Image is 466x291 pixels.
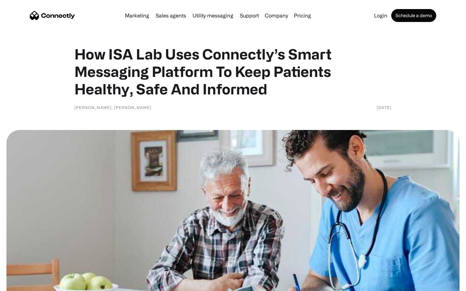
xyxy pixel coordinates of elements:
[153,13,189,18] a: Sales agents
[122,13,152,18] a: Marketing
[13,280,39,289] ul: Language list
[372,13,390,18] a: Login
[6,280,39,289] aside: Language selected: English
[190,13,236,18] a: Utility messaging
[237,13,261,18] a: Support
[74,45,392,98] h1: How ISA Lab Uses Connectly’s Smart Messaging Platform To Keep Patients Healthy, Safe And Informed
[377,104,392,111] div: [DATE]
[291,13,314,18] a: Pricing
[74,104,151,111] div: [PERSON_NAME], [PERSON_NAME]
[265,11,288,20] div: Company
[391,9,436,22] a: Schedule a demo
